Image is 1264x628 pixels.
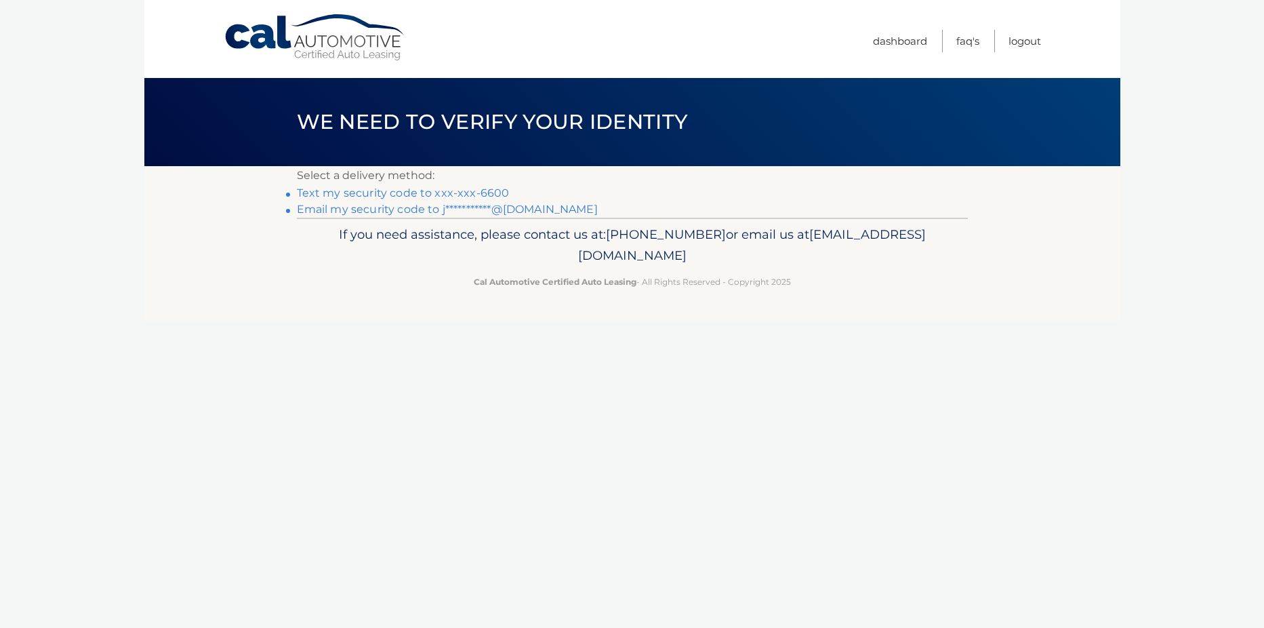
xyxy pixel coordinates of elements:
p: If you need assistance, please contact us at: or email us at [306,224,959,267]
a: Dashboard [873,30,927,52]
a: Cal Automotive [224,14,407,62]
strong: Cal Automotive Certified Auto Leasing [474,277,636,287]
span: We need to verify your identity [297,109,688,134]
a: Text my security code to xxx-xxx-6600 [297,187,510,199]
a: Logout [1008,30,1041,52]
a: FAQ's [956,30,979,52]
span: [PHONE_NUMBER] [606,227,726,242]
p: Select a delivery method: [297,166,968,185]
p: - All Rights Reserved - Copyright 2025 [306,275,959,289]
